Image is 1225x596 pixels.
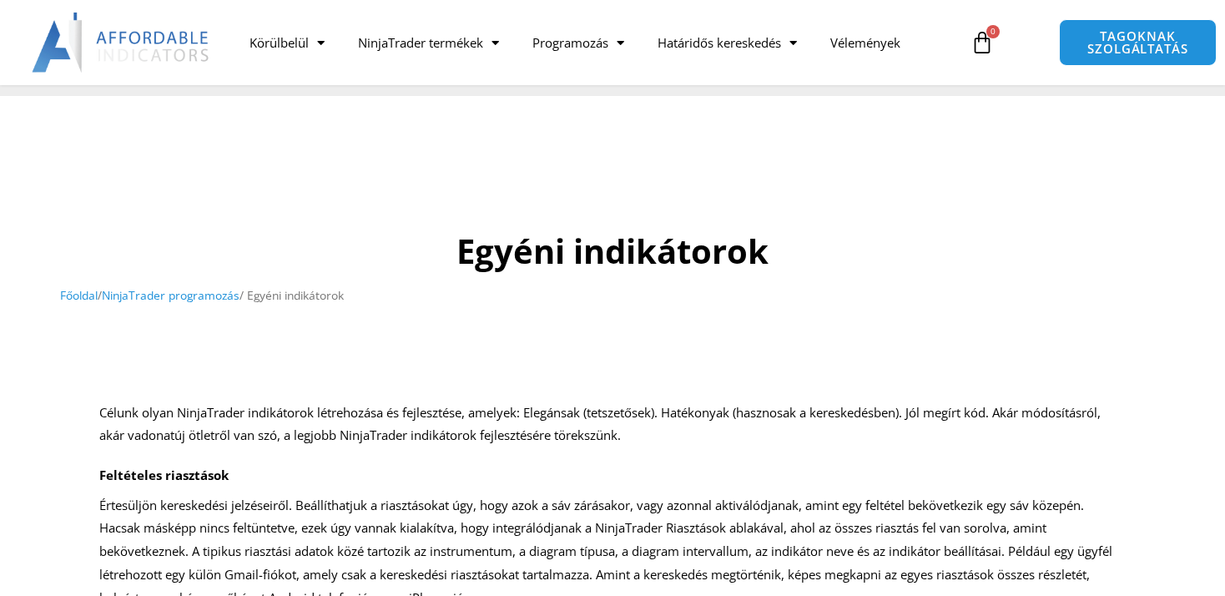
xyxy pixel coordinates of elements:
[99,467,229,483] strong: Feltételes riasztások
[341,23,516,62] a: NinjaTrader termékek
[60,228,1166,275] h1: Egyéni indikátorok
[641,23,814,62] a: Határidős kereskedés
[233,23,341,62] a: Körülbelül
[60,287,98,303] a: Főoldal
[1076,30,1198,55] span: TAGOKNAK SZOLGÁLTATÁS
[32,13,211,73] img: LogoAI | Megfizethető indikátorok – NinjaTrader
[102,287,239,303] a: NinjaTrader programozás
[986,25,1000,38] span: 0
[814,23,917,62] a: Vélemények
[1059,19,1216,66] a: TAGOKNAK SZOLGÁLTATÁS
[516,23,641,62] a: Programozás
[233,23,955,62] nav: Menu
[99,402,1126,448] div: Célunk olyan NinjaTrader indikátorok létrehozása és fejlesztése, amelyek: Elegánsak (tetszetősek)...
[945,18,1019,67] a: 0
[60,285,1166,306] nav: Breadcrumb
